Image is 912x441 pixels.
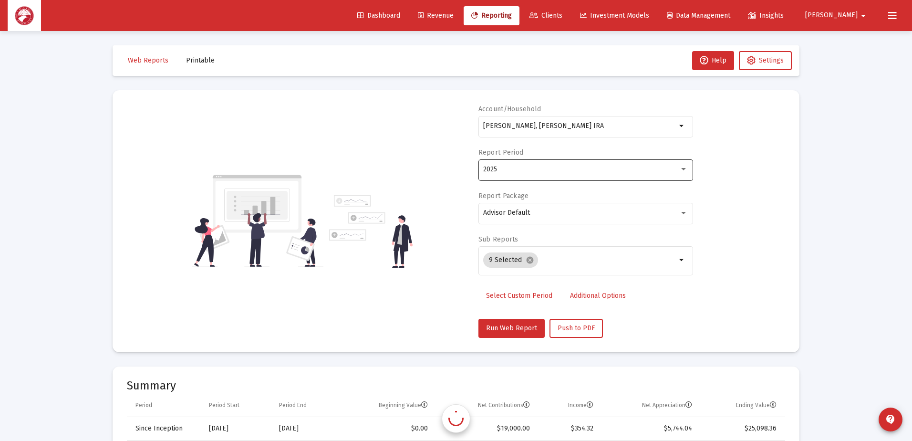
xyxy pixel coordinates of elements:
mat-chip: 9 Selected [483,252,538,268]
div: Net Contributions [478,401,530,409]
div: Period [135,401,152,409]
td: $5,744.04 [600,417,699,440]
mat-icon: cancel [526,256,534,264]
button: Web Reports [120,51,176,70]
mat-icon: arrow_drop_down [858,6,869,25]
mat-icon: arrow_drop_down [676,254,688,266]
span: Dashboard [357,11,400,20]
a: Data Management [659,6,738,25]
button: Push to PDF [549,319,603,338]
span: Investment Models [580,11,649,20]
td: Since Inception [127,417,202,440]
a: Insights [740,6,791,25]
button: Help [692,51,734,70]
span: Advisor Default [483,209,530,217]
td: $19,000.00 [435,417,537,440]
div: Beginning Value [379,401,428,409]
button: [PERSON_NAME] [794,6,881,25]
td: Column Net Contributions [435,394,537,417]
mat-icon: arrow_drop_down [676,120,688,132]
span: Additional Options [570,292,626,300]
a: Clients [522,6,570,25]
span: Run Web Report [486,324,537,332]
mat-chip-list: Selection [483,251,676,270]
div: Income [568,401,593,409]
div: Period End [279,401,307,409]
td: Column Ending Value [699,394,785,417]
div: [DATE] [209,424,266,433]
span: Printable [186,56,215,64]
span: Push to PDF [558,324,595,332]
span: Data Management [667,11,730,20]
button: Printable [178,51,222,70]
td: Column Period End [272,394,339,417]
label: Sub Reports [478,235,518,243]
label: Account/Household [478,105,541,113]
button: Settings [739,51,792,70]
mat-icon: contact_support [885,414,896,425]
td: $25,098.36 [699,417,785,440]
td: Column Period [127,394,202,417]
img: reporting [192,174,323,268]
img: Dashboard [15,6,34,25]
a: Investment Models [572,6,657,25]
td: Column Net Appreciation [600,394,699,417]
td: Column Period Start [202,394,272,417]
div: Period Start [209,401,239,409]
button: Run Web Report [478,319,545,338]
span: Select Custom Period [486,292,552,300]
a: Reporting [464,6,519,25]
span: Settings [759,56,784,64]
td: $354.32 [537,417,600,440]
span: Web Reports [128,56,168,64]
img: reporting-alt [329,195,413,268]
span: Clients [529,11,562,20]
span: Insights [748,11,784,20]
div: Net Appreciation [642,401,692,409]
label: Report Package [478,192,529,200]
span: Help [700,56,726,64]
a: Dashboard [350,6,408,25]
span: Revenue [418,11,454,20]
span: [PERSON_NAME] [805,11,858,20]
span: Reporting [471,11,512,20]
span: 2025 [483,165,497,173]
td: Column Income [537,394,600,417]
a: Revenue [410,6,461,25]
div: [DATE] [279,424,332,433]
td: $0.00 [339,417,434,440]
input: Search or select an account or household [483,122,676,130]
div: Ending Value [736,401,777,409]
mat-card-title: Summary [127,381,785,390]
td: Column Beginning Value [339,394,434,417]
label: Report Period [478,148,524,157]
